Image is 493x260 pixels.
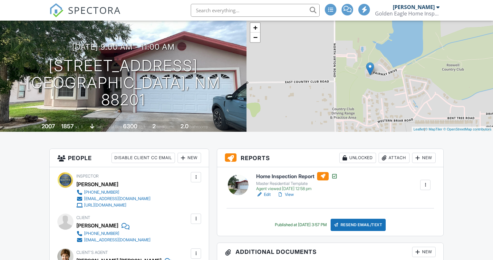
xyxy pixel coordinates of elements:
[443,127,491,131] a: © OpenStreetMap contributors
[393,4,435,10] div: [PERSON_NAME]
[250,23,260,33] a: Zoom in
[191,4,320,17] input: Search everything...
[275,222,327,227] div: Published at [DATE] 3:57 PM
[189,124,208,129] span: bathrooms
[256,172,338,180] h6: Home Inspection Report
[76,221,118,230] div: [PERSON_NAME]
[76,196,150,202] a: [EMAIL_ADDRESS][DOMAIN_NAME]
[49,9,121,22] a: SPECTORA
[178,153,201,163] div: New
[180,123,188,130] div: 2.0
[49,3,63,17] img: The Best Home Inspection Software - Spectora
[152,123,156,130] div: 2
[413,127,424,131] a: Leaflet
[76,250,108,255] span: Client's Agent
[95,124,102,129] span: slab
[61,123,74,130] div: 1857
[412,247,436,257] div: New
[256,191,271,198] a: Edit
[76,189,150,196] a: [PHONE_NUMBER]
[76,237,150,243] a: [EMAIL_ADDRESS][DOMAIN_NAME]
[412,153,436,163] div: New
[84,203,126,208] div: [URL][DOMAIN_NAME]
[379,153,410,163] div: Attach
[34,124,41,129] span: Built
[123,123,137,130] div: 6300
[217,149,443,167] h3: Reports
[42,123,55,130] div: 2007
[331,219,386,231] div: Resend Email/Text
[256,172,338,191] a: Home Inspection Report Master Residential Template Agent viewed [DATE] 12:58 pm
[425,127,442,131] a: © MapTiler
[339,153,376,163] div: Unlocked
[76,202,150,208] a: [URL][DOMAIN_NAME]
[138,124,146,129] span: sq.ft.
[76,215,90,220] span: Client
[76,230,150,237] a: [PHONE_NUMBER]
[84,190,119,195] div: [PHONE_NUMBER]
[157,124,174,129] span: bedrooms
[50,149,209,167] h3: People
[375,10,440,17] div: Golden Eagle Home Inspection, LLC
[84,196,150,201] div: [EMAIL_ADDRESS][DOMAIN_NAME]
[109,124,122,129] span: Lot Size
[76,179,118,189] div: [PERSON_NAME]
[84,231,119,236] div: [PHONE_NUMBER]
[256,181,338,186] div: Master Residential Template
[75,124,84,129] span: sq. ft.
[250,33,260,42] a: Zoom out
[111,153,175,163] div: Disable Client CC Email
[277,191,294,198] a: View
[68,3,121,17] span: SPECTORA
[72,43,175,51] h3: [DATE] 9:00 am - 11:00 am
[76,174,99,178] span: Inspector
[10,57,236,108] h1: [STREET_ADDRESS] [GEOGRAPHIC_DATA], NM 88201
[84,237,150,243] div: [EMAIL_ADDRESS][DOMAIN_NAME]
[412,127,493,132] div: |
[256,186,338,191] div: Agent viewed [DATE] 12:58 pm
